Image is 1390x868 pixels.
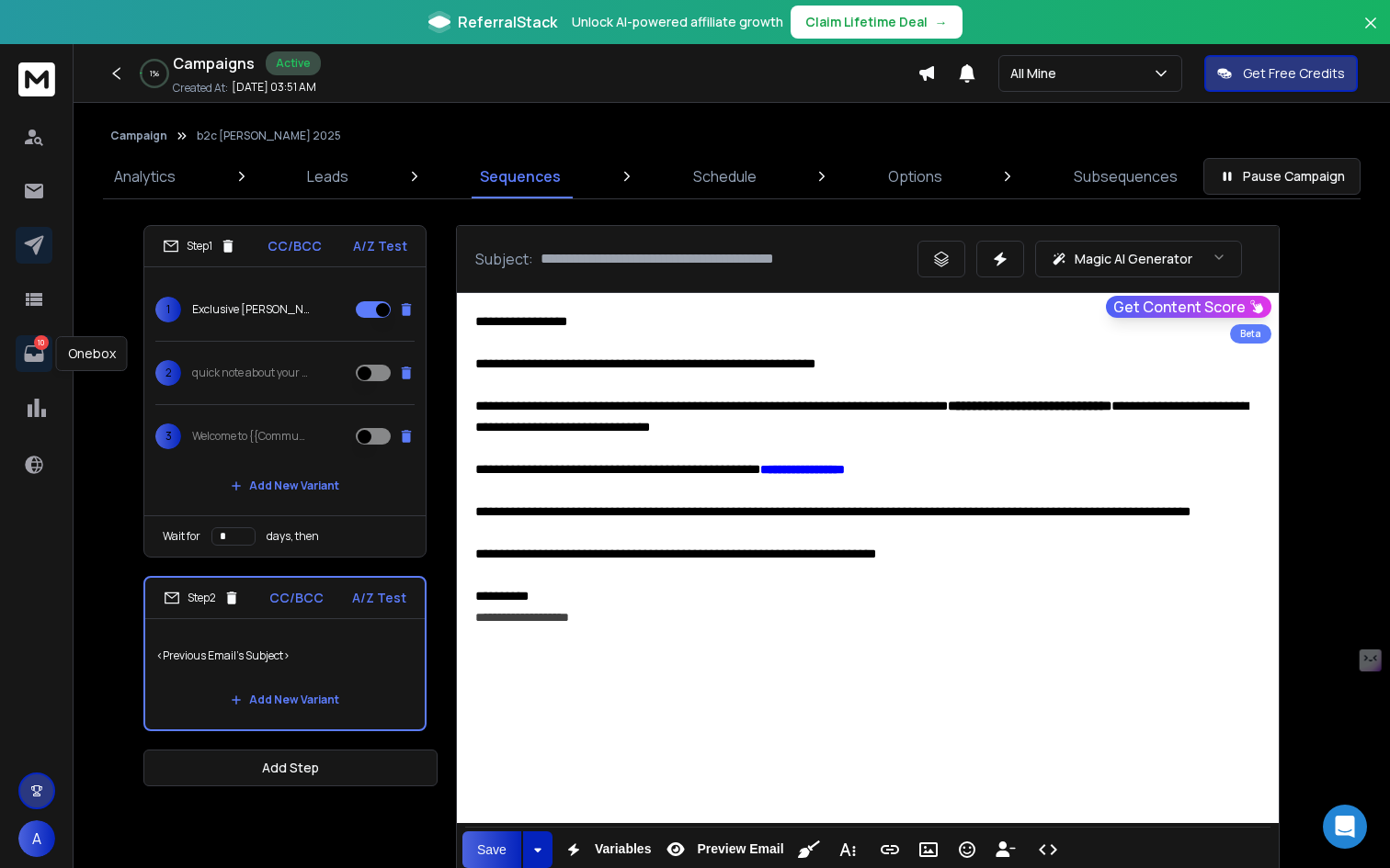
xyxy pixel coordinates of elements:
[1243,64,1345,83] p: Get Free Credits
[791,6,963,39] button: Claim Lifetime Deal→
[480,165,561,187] p: Sequences
[164,590,240,606] div: Step 2
[872,831,907,868] button: Insert Link (⌘K)
[935,13,948,31] span: →
[1204,55,1358,92] button: Get Free Credits
[353,237,407,255] p: A/Z Test
[192,366,310,380] p: quick note about your new home
[156,630,414,682] p: <Previous Email's Subject>
[988,831,1023,868] button: Insert Unsubscribe Link
[267,529,319,544] p: days, then
[1359,11,1383,55] button: Close banner
[163,529,200,544] p: Wait for
[56,336,128,371] div: Onebox
[163,238,236,254] div: Step 1
[307,165,348,187] p: Leads
[296,154,359,198] a: Leads
[950,831,985,868] button: Emoticons
[18,820,55,857] button: A
[877,154,953,198] a: Options
[155,360,181,386] span: 2
[1323,805,1367,849] div: Open Intercom Messenger
[34,335,49,350] p: 10
[173,81,228,96] p: Created At:
[216,682,354,718] button: Add New Variant
[143,225,427,558] li: Step1CC/BCCA/Z Test1Exclusive [PERSON_NAME] homeowner perk — from All Mine2quick note about your ...
[103,154,187,198] a: Analytics
[150,68,159,79] p: 1 %
[143,750,438,786] button: Add Step
[1063,154,1189,198] a: Subsequences
[458,11,557,33] span: ReferralStack
[469,154,572,198] a: Sequences
[1106,296,1271,318] button: Get Content Score
[197,129,341,143] p: b2c [PERSON_NAME] 2025
[693,165,757,187] p: Schedule
[682,154,768,198] a: Schedule
[792,831,826,868] button: Clean HTML
[266,51,321,75] div: Active
[1203,158,1361,195] button: Pause Campaign
[192,302,310,317] p: Exclusive [PERSON_NAME] homeowner perk — from All Mine
[1230,324,1271,344] div: Beta
[888,165,942,187] p: Options
[173,52,255,74] h1: Campaigns
[269,589,324,607] p: CC/BCC
[475,248,533,270] p: Subject:
[1074,165,1178,187] p: Subsequences
[658,831,787,868] button: Preview Email
[110,129,167,143] button: Campaign
[462,831,521,868] button: Save
[572,13,783,31] p: Unlock AI-powered affiliate growth
[155,297,181,322] span: 1
[693,841,787,857] span: Preview Email
[591,841,655,857] span: Variables
[1075,250,1192,268] p: Magic AI Generator
[155,423,181,449] span: 3
[1035,241,1242,277] button: Magic AI Generator
[911,831,946,868] button: Insert Image (⌘P)
[1031,831,1065,868] button: Code View
[556,831,655,868] button: Variables
[114,165,176,187] p: Analytics
[192,429,310,444] p: Welcome to {{Communities From Airtable Records}}
[830,831,865,868] button: More Text
[16,335,52,372] a: 10
[268,237,322,255] p: CC/BCC
[143,576,427,731] li: Step2CC/BCCA/Z Test<Previous Email's Subject>Add New Variant
[352,589,406,607] p: A/Z Test
[1010,64,1064,83] p: All Mine
[232,80,316,95] p: [DATE] 03:51 AM
[216,468,354,504] button: Add New Variant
